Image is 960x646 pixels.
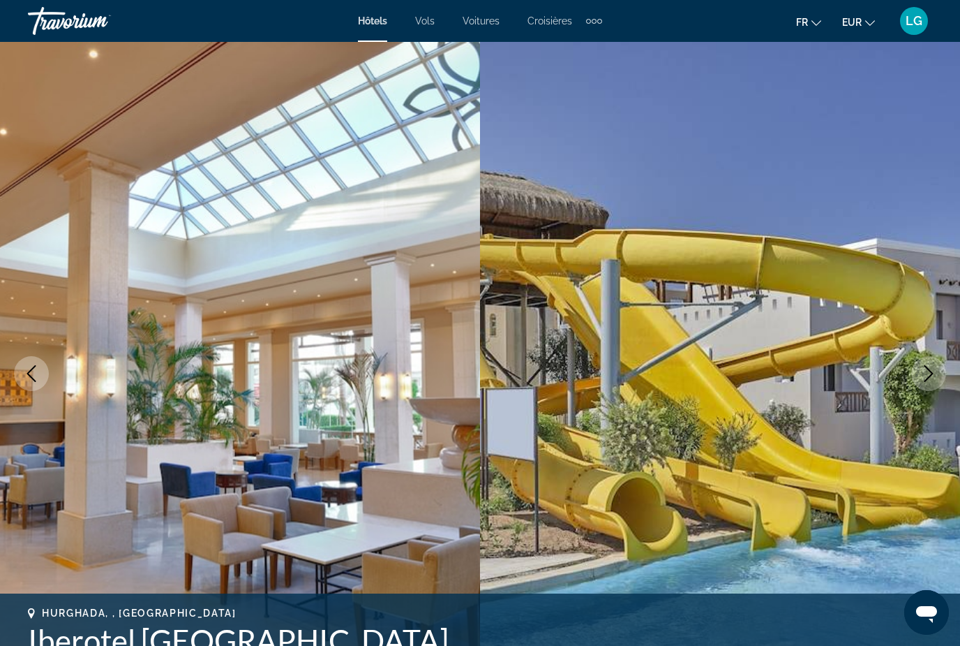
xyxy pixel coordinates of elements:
[358,15,387,27] a: Hôtels
[842,17,862,28] span: EUR
[28,3,167,39] a: Travorium
[796,17,808,28] span: fr
[842,12,875,32] button: Change currency
[415,15,435,27] a: Vols
[586,10,602,32] button: Extra navigation items
[42,608,237,619] span: Hurghada, , [GEOGRAPHIC_DATA]
[527,15,572,27] a: Croisières
[906,14,922,28] span: LG
[463,15,500,27] a: Voitures
[796,12,821,32] button: Change language
[896,6,932,36] button: User Menu
[911,356,946,391] button: Next image
[904,590,949,635] iframe: Bouton de lancement de la fenêtre de messagerie
[14,356,49,391] button: Previous image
